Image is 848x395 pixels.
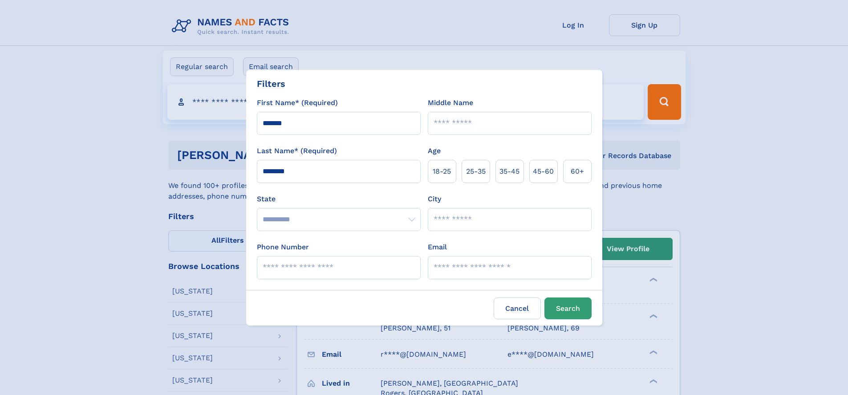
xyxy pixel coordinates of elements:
span: 60+ [571,166,584,177]
span: 35‑45 [499,166,519,177]
label: State [257,194,421,204]
span: 18‑25 [433,166,451,177]
label: Middle Name [428,98,473,108]
label: Last Name* (Required) [257,146,337,156]
span: 25‑35 [466,166,486,177]
label: Age [428,146,441,156]
span: 45‑60 [533,166,554,177]
label: Email [428,242,447,252]
label: First Name* (Required) [257,98,338,108]
label: City [428,194,441,204]
label: Cancel [494,297,541,319]
div: Filters [257,77,285,90]
label: Phone Number [257,242,309,252]
button: Search [544,297,592,319]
